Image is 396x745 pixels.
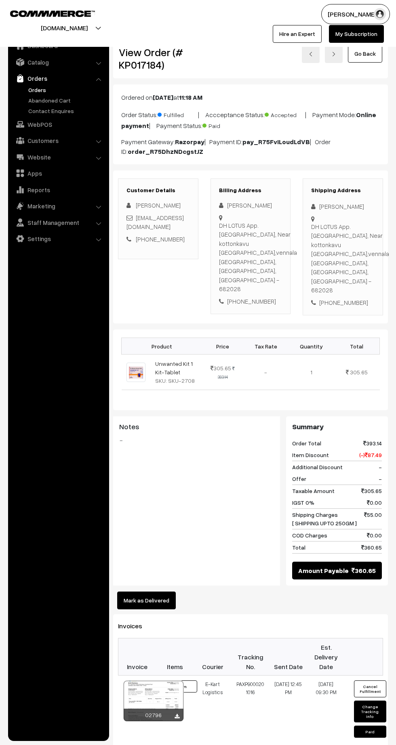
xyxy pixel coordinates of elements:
a: Abandoned Cart [26,96,106,105]
a: COMMMERCE [10,8,81,18]
div: SKU: SKU-2708 [155,376,198,385]
a: [EMAIL_ADDRESS][DOMAIN_NAME] [126,214,184,231]
a: Website [10,150,106,164]
div: 02796 [124,709,183,721]
blockquote: - [119,435,274,445]
a: Go Back [348,45,382,63]
a: Contact Enquires [26,107,106,115]
h3: Notes [119,422,274,431]
h3: Customer Details [126,187,190,194]
span: Order Total [292,439,321,447]
button: Change Tracking Info [354,701,386,722]
span: 360.65 [361,543,382,552]
th: Est. Delivery Date [307,638,345,676]
a: Customers [10,133,106,148]
a: Staff Management [10,215,106,230]
span: Offer [292,474,306,483]
div: DH LOTUS App. [GEOGRAPHIC_DATA], Near kottonkavu [GEOGRAPHIC_DATA],vennala [GEOGRAPHIC_DATA], [GE... [311,222,389,295]
b: 11:18 AM [179,93,202,101]
b: pay_R75FvILoudLdVB [242,138,310,146]
span: 1 [310,369,312,376]
div: [PHONE_NUMBER] [311,298,375,307]
div: [PHONE_NUMBER] [219,297,282,306]
span: Shipping Charges [ SHIPPING UPTO 250GM ] [292,510,357,527]
p: Ordered on at [121,92,380,102]
b: [DATE] [153,93,173,101]
img: left-arrow.png [308,52,313,57]
span: Total [292,543,305,552]
button: [DOMAIN_NAME] [13,18,116,38]
a: Hire an Expert [273,25,322,43]
th: Courier [194,638,232,676]
span: Accepted [265,109,305,119]
img: right-arrow.png [331,52,336,57]
span: [PERSON_NAME] [136,201,181,209]
span: (-) 87.49 [359,451,382,459]
th: Total [334,338,379,355]
a: Reports [10,183,106,197]
p: Order Status: | Accceptance Status: | Payment Mode: | Payment Status: [121,109,380,130]
span: 305.65 [361,487,382,495]
th: Quantity [289,338,334,355]
td: - [243,355,289,390]
th: Invoice [118,638,156,676]
h3: Shipping Address [311,187,375,194]
span: 0.00 [367,531,382,539]
th: Tracking No. [232,638,270,676]
a: My Subscription [329,25,384,43]
span: 0.00 [367,498,382,507]
span: 360.65 [352,566,376,575]
span: 393.14 [363,439,382,447]
span: Taxable Amount [292,487,335,495]
img: COMMMERCE [10,10,95,17]
span: Amount Payable [298,566,349,575]
div: [PERSON_NAME] [311,202,375,211]
th: Product [122,338,202,355]
div: [PERSON_NAME] [219,201,282,210]
span: Paid [202,120,243,130]
span: - [379,463,382,471]
h3: Billing Address [219,187,282,194]
a: Settings [10,231,106,246]
span: Fulfilled [158,109,198,119]
th: Price [202,338,243,355]
a: Marketing [10,199,106,213]
th: Tax Rate [243,338,289,355]
th: Sent Date [270,638,308,676]
button: Mark as Delivered [117,592,176,609]
h3: Summary [292,422,382,431]
strike: 393.14 [218,366,235,380]
button: Paid [354,726,386,738]
th: Items [156,638,194,676]
img: UNWANTED KIT.jpeg [126,363,145,382]
a: Orders [26,86,106,94]
span: Invoices [118,622,152,630]
a: [PHONE_NUMBER] [136,235,185,243]
h2: View Order (# KP017184) [119,46,198,71]
button: Cancel Fulfillment [354,680,386,697]
a: Orders [10,71,106,86]
span: Item Discount [292,451,329,459]
span: 55.00 [364,510,382,527]
p: Payment Gateway: | Payment ID: | Order ID: [121,137,380,156]
span: COD Charges [292,531,327,539]
a: Apps [10,166,106,180]
span: 305.65 [211,365,231,371]
div: DH LOTUS App. [GEOGRAPHIC_DATA], Near kottonkavu [GEOGRAPHIC_DATA],vennala [GEOGRAPHIC_DATA], [GE... [219,221,297,294]
button: [PERSON_NAME] [321,4,390,24]
img: user [374,8,386,20]
span: IGST 0% [292,498,314,507]
b: Razorpay [175,138,204,146]
a: WebPOS [10,117,106,132]
b: order_R75DhzNDcgstJZ [128,147,203,155]
span: 305.65 [350,369,368,376]
a: Unwanted Kit 1 Kit-Tablet [155,360,193,376]
a: Catalog [10,55,106,69]
span: - [379,474,382,483]
span: Additional Discount [292,463,343,471]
